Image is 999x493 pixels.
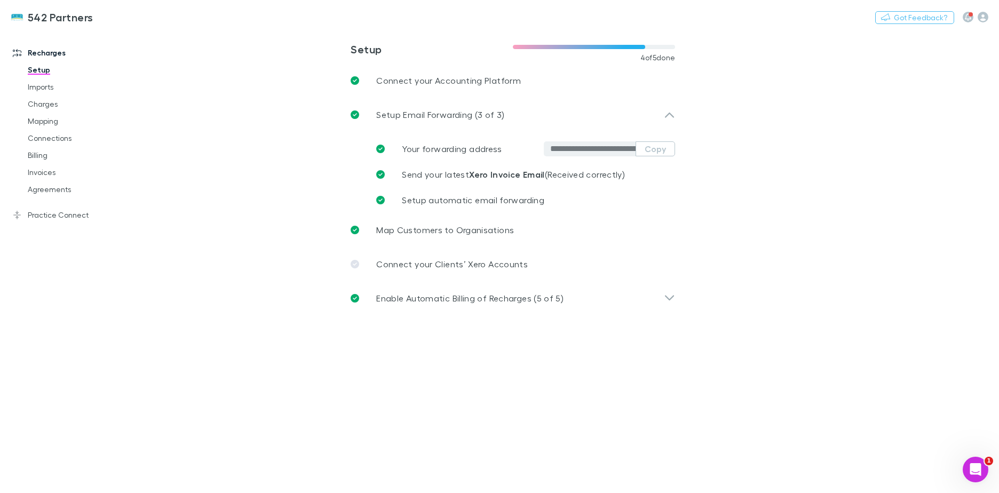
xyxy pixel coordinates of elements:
a: Practice Connect [2,206,144,224]
a: Send your latestXero Invoice Email(Received correctly) [368,162,675,187]
a: Mapping [17,113,144,130]
a: Agreements [17,181,144,198]
a: Setup automatic email forwarding [368,187,675,213]
button: Got Feedback? [875,11,954,24]
p: Map Customers to Organisations [376,224,514,236]
a: Imports [17,78,144,96]
img: 542 Partners's Logo [11,11,23,23]
a: Map Customers to Organisations [342,213,684,247]
div: Enable Automatic Billing of Recharges (5 of 5) [342,281,684,315]
span: Your forwarding address [402,144,502,154]
a: 542 Partners [4,4,100,30]
span: Send your latest (Received correctly) [402,169,625,179]
iframe: Intercom live chat [963,457,988,482]
p: Enable Automatic Billing of Recharges (5 of 5) [376,292,564,305]
a: Setup [17,61,144,78]
h3: 542 Partners [28,11,93,23]
a: Billing [17,147,144,164]
div: Setup Email Forwarding (3 of 3) [342,98,684,132]
p: Connect your Accounting Platform [376,74,521,87]
span: 4 of 5 done [640,53,676,62]
h3: Setup [351,43,513,55]
a: Recharges [2,44,144,61]
a: Invoices [17,164,144,181]
span: 1 [985,457,993,465]
a: Connect your Clients’ Xero Accounts [342,247,684,281]
p: Connect your Clients’ Xero Accounts [376,258,528,271]
button: Copy [636,141,675,156]
strong: Xero Invoice Email [469,169,545,180]
a: Connections [17,130,144,147]
a: Connect your Accounting Platform [342,63,684,98]
p: Setup Email Forwarding (3 of 3) [376,108,504,121]
a: Charges [17,96,144,113]
span: Setup automatic email forwarding [402,195,544,205]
